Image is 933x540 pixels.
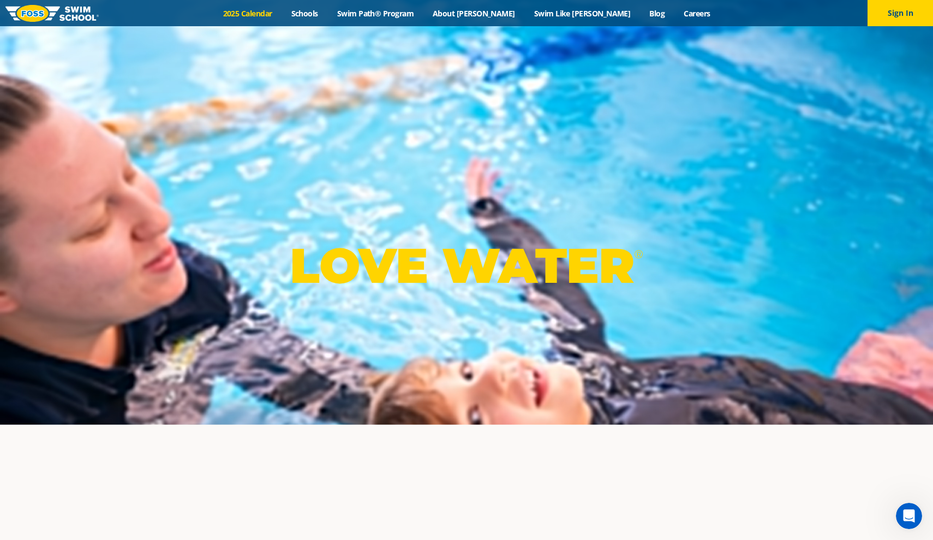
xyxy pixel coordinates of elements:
a: Careers [674,8,720,19]
a: About [PERSON_NAME] [423,8,525,19]
a: Swim Path® Program [327,8,423,19]
a: 2025 Calendar [213,8,282,19]
iframe: Intercom live chat [896,503,922,529]
a: Swim Like [PERSON_NAME] [524,8,640,19]
sup: ® [634,247,643,261]
img: FOSS Swim School Logo [5,5,99,22]
a: Blog [640,8,674,19]
a: Schools [282,8,327,19]
p: LOVE WATER [290,236,643,295]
